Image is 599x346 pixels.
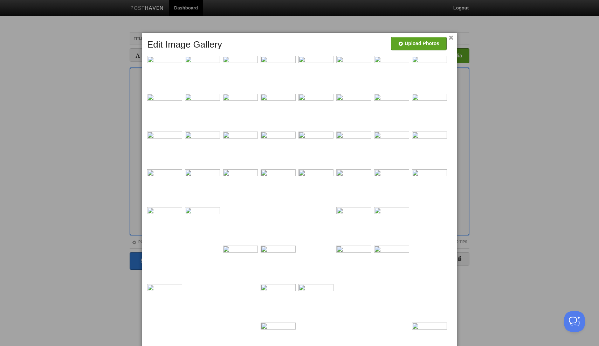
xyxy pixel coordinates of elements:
img: thumb_IMG_0289.jpeg [223,284,258,319]
img: thumb_IMG_0297.jpeg [223,246,258,281]
img: thumb_IMG_0250.jpeg [261,132,296,167]
img: thumb_IMG_0312.jpeg [374,284,409,319]
img: thumb_IMG_0230.jpeg [261,56,296,91]
img: thumb_IMG_0234.jpeg [185,94,220,129]
img: thumb_IMG_0310.jpeg [298,284,333,319]
h5: Edit Image Gallery [147,40,222,50]
iframe: Help Scout Beacon - Open [564,311,585,332]
img: thumb_IMG_0249.jpeg [223,132,258,167]
img: thumb_IMG_0226.jpeg [147,56,182,91]
img: thumb_IMG_0246.jpeg [374,169,409,204]
img: thumb_IMG_0296.jpeg [185,246,220,281]
img: thumb_IMG_0302.jpeg [374,246,409,281]
img: thumb_IMG_0233.jpeg [374,56,409,91]
img: thumb_IMG_0253.jpeg [412,132,447,167]
a: × [449,36,453,40]
img: thumb_IMG_0255.jpeg [185,169,220,204]
img: thumb_IMG_0254.jpeg [147,169,182,204]
img: thumb_IMG_0242.jpeg [374,94,409,129]
img: thumb_IMG_0287.jpeg [147,246,182,281]
img: thumb_IMG_0239.jpeg [298,94,333,129]
img: thumb_IMG_0252.jpeg [374,132,409,167]
img: thumb_IMG_0236.jpeg [223,94,258,129]
img: thumb_IMG_0238.jpeg [261,94,296,129]
img: thumb_IMG_0313.jpeg [412,284,447,319]
img: thumb_IMG_0235.jpeg [412,56,447,91]
img: thumb_IMG_0295.jpeg [412,207,447,242]
img: thumb_IMG_0285.jpeg [412,169,447,204]
img: thumb_IMG_0307.jpeg [185,284,220,319]
img: thumb_IMG_0301.jpeg [336,246,371,281]
img: thumb_IMG_0228.jpeg [223,56,258,91]
img: thumb_IMG_0298.jpeg [261,246,296,281]
img: thumb_IMG_0227.jpeg [185,56,220,91]
img: thumb_IMG_0256.jpeg [223,169,258,204]
img: thumb_IMG_0300.jpeg [298,246,333,281]
img: thumb_IMG_0258.jpeg [298,169,333,204]
img: thumb_IMG_0293.jpeg [336,207,371,242]
img: thumb_IMG_0232.jpeg [298,56,333,91]
img: thumb_IMG_0248.jpeg [336,56,371,91]
img: thumb_IMG_0335.jpeg [336,94,371,129]
img: thumb_IMG_0288.jpeg [185,207,220,242]
img: thumb_IMG_0292.jpeg [298,207,333,242]
img: thumb_IMG_0294.jpeg [374,207,409,242]
img: thumb_IMG_0247.jpeg [147,132,182,167]
img: thumb_IMG_0305.jpeg [147,284,182,319]
img: thumb_IMG_0257.jpeg [261,169,296,204]
img: thumb_IMG_0245.jpeg [336,132,371,167]
img: thumb_IMG_0286.jpeg [147,207,182,242]
img: thumb_IMG_0311.jpeg [336,284,371,319]
img: thumb_IMG_0303.jpeg [412,246,447,281]
img: thumb_IMG_0290.jpeg [223,207,258,242]
img: thumb_IMG_0237.jpeg [185,132,220,167]
img: thumb_IMG_0251.jpeg [298,132,333,167]
img: thumb_IMG_0291.jpeg [261,207,296,242]
img: thumb_IMG_0308.jpeg [261,284,296,319]
img: thumb_IMG_0240.jpeg [147,94,182,129]
img: thumb_IMG_0243.jpeg [412,94,447,129]
img: thumb_IMG_0284.jpeg [336,169,371,204]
